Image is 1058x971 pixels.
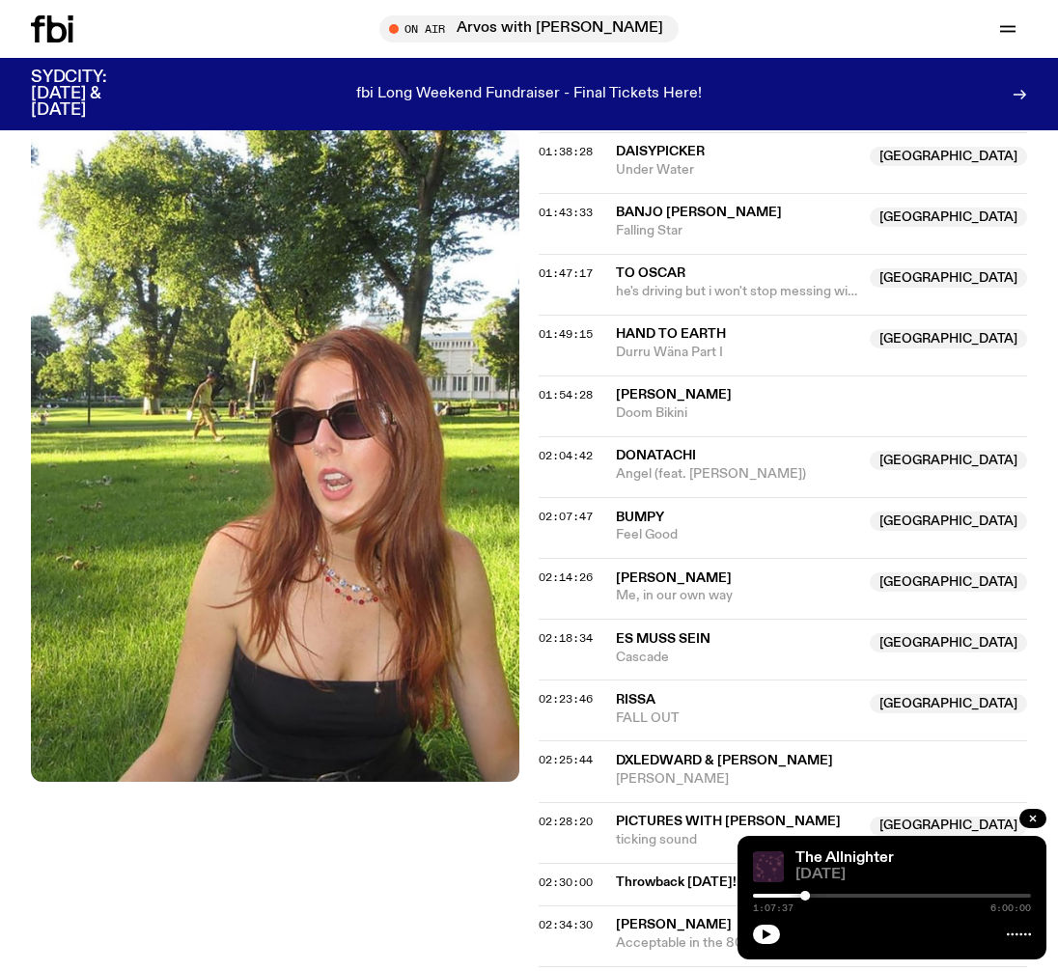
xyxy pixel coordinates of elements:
span: [PERSON_NAME] [616,388,732,402]
span: Daisypicker [616,145,705,158]
span: Es Muss Sein [616,632,710,646]
span: [DATE] [795,868,1031,882]
span: Hand to Earth [616,327,726,341]
span: [GEOGRAPHIC_DATA] [870,817,1027,836]
span: [GEOGRAPHIC_DATA] [870,268,1027,288]
span: dxledward & [PERSON_NAME] [616,754,833,767]
button: 02:23:46 [539,694,593,705]
span: [GEOGRAPHIC_DATA] [870,329,1027,348]
span: 6:00:00 [990,903,1031,913]
p: fbi Long Weekend Fundraiser - Final Tickets Here! [356,86,702,103]
button: 02:04:42 [539,451,593,461]
button: 01:49:15 [539,329,593,340]
span: Falling Star [616,222,858,240]
span: 02:18:34 [539,630,593,646]
span: FALL OUT [616,709,858,728]
span: Me, in our own way [616,587,858,605]
span: Under Water [616,161,858,180]
button: 02:34:30 [539,920,593,930]
a: The Allnighter [795,850,894,866]
span: [GEOGRAPHIC_DATA] [870,451,1027,470]
span: Throwback [DATE]! [616,874,1016,892]
span: 02:14:26 [539,569,593,585]
span: 02:34:30 [539,917,593,932]
span: 02:30:00 [539,874,593,890]
span: [GEOGRAPHIC_DATA] [870,208,1027,227]
span: 01:54:28 [539,387,593,402]
span: RISSA [616,693,655,707]
button: 02:18:34 [539,633,593,644]
span: 02:28:20 [539,814,593,829]
span: Doom Bikini [616,404,1027,423]
span: 1:07:37 [753,903,793,913]
span: 01:49:15 [539,326,593,342]
img: Lizzie Bowles is sitting in a bright green field of grass, with dark sunglasses and a black top. ... [31,130,519,782]
span: pictures with [PERSON_NAME] [616,815,841,828]
span: Durru Wäna Part I [616,344,858,362]
span: Cascade [616,649,858,667]
span: Banjo [PERSON_NAME] [616,206,782,219]
button: On AirArvos with [PERSON_NAME] [379,15,679,42]
span: Angel (feat. [PERSON_NAME]) [616,465,858,484]
span: [PERSON_NAME] [616,571,732,585]
span: 01:47:17 [539,265,593,281]
span: [GEOGRAPHIC_DATA] [870,512,1027,531]
span: 02:23:46 [539,691,593,707]
span: 01:38:28 [539,144,593,159]
button: 01:43:33 [539,208,593,218]
button: 02:07:47 [539,512,593,522]
span: To Oscar [616,266,685,280]
span: [GEOGRAPHIC_DATA] [870,572,1027,592]
span: Donatachi [616,449,696,462]
button: 01:54:28 [539,390,593,401]
span: 02:04:42 [539,448,593,463]
span: 01:43:33 [539,205,593,220]
button: 02:28:20 [539,817,593,827]
button: 01:47:17 [539,268,593,279]
span: he's driving but i won't stop messing with the radio [616,283,858,301]
h3: SYDCITY: [DATE] & [DATE] [31,69,154,119]
span: Acceptable in the 80's [616,934,1027,953]
button: 01:38:28 [539,147,593,157]
span: Feel Good [616,526,858,544]
button: 02:25:44 [539,755,593,765]
button: 02:30:00 [539,877,593,888]
span: [GEOGRAPHIC_DATA] [870,147,1027,166]
span: Bumpy [616,511,664,524]
span: ticking sound [616,831,858,849]
button: 02:14:26 [539,572,593,583]
span: [GEOGRAPHIC_DATA] [870,633,1027,652]
span: 02:07:47 [539,509,593,524]
span: 02:25:44 [539,752,593,767]
span: [PERSON_NAME] [616,918,732,931]
span: [GEOGRAPHIC_DATA] [870,694,1027,713]
span: [PERSON_NAME] [616,770,1027,789]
